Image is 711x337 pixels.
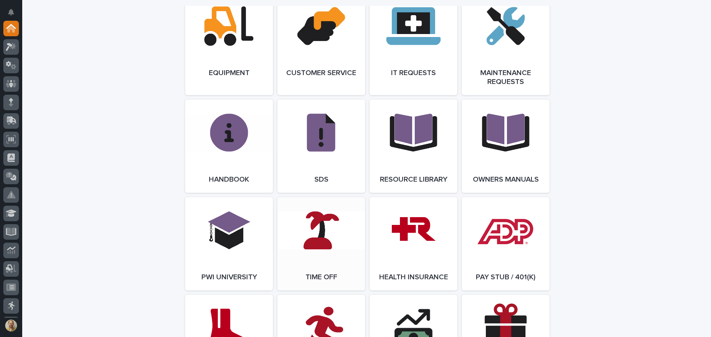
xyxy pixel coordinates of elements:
a: SDS [277,100,365,193]
div: Notifications [9,9,19,21]
a: Owners Manuals [462,100,550,193]
a: PWI University [185,197,273,290]
button: users-avatar [3,318,19,333]
a: Time Off [277,197,365,290]
a: Handbook [185,100,273,193]
a: Resource Library [370,100,457,193]
a: Health Insurance [370,197,457,290]
button: Notifications [3,4,19,20]
a: Pay Stub / 401(k) [462,197,550,290]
